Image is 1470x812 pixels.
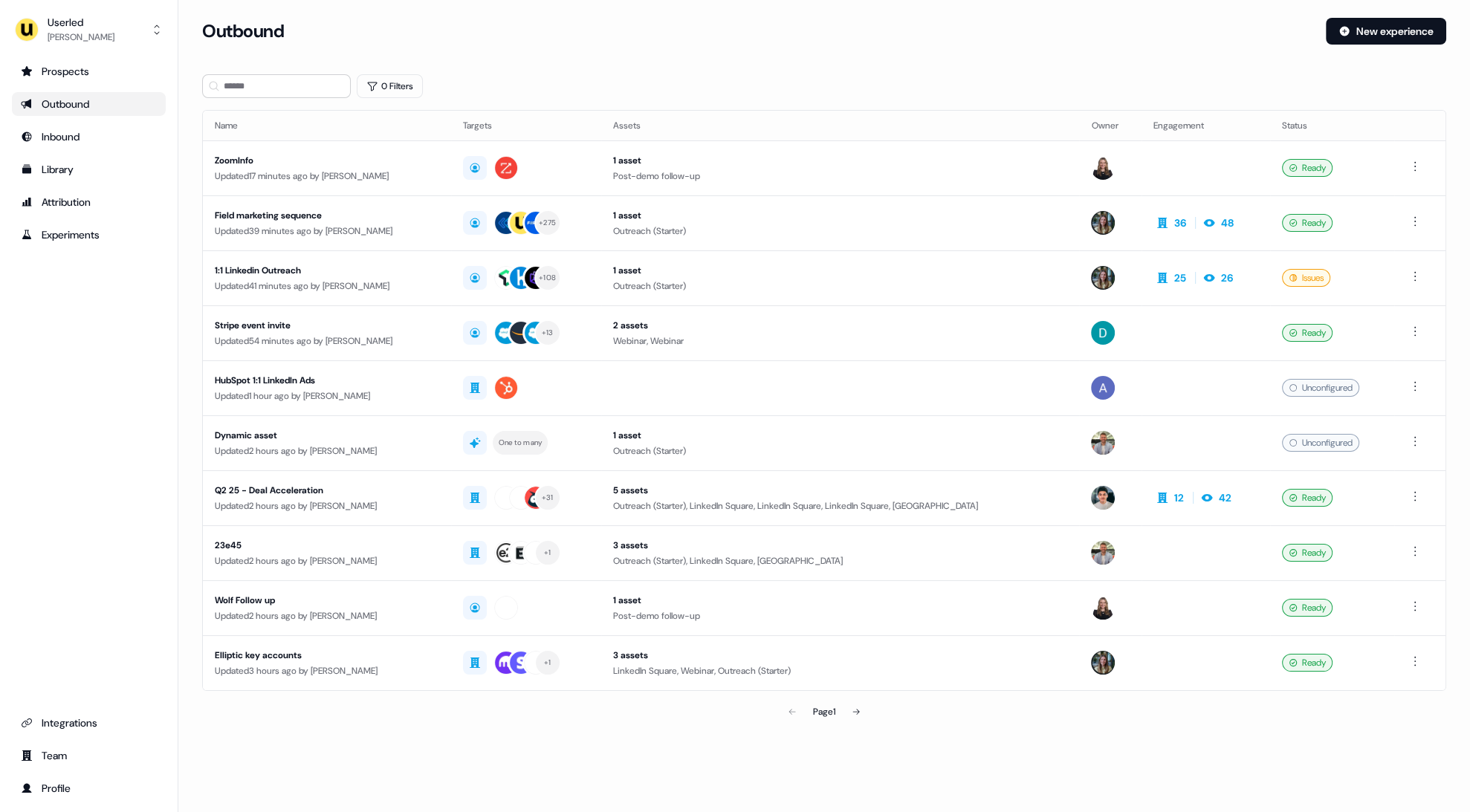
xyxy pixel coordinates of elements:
[215,224,439,238] div: Updated 39 minutes ago by [PERSON_NAME]
[21,162,157,177] div: Library
[215,318,439,333] div: Stripe event invite
[1282,434,1359,452] div: Unconfigured
[215,263,439,278] div: 1:1 Linkedin Outreach
[539,271,556,285] div: + 108
[613,498,1068,513] div: Outreach (Starter), LinkedIn Square, LinkedIn Square, LinkedIn Square, [GEOGRAPHIC_DATA]
[1174,490,1184,505] div: 12
[12,157,166,181] a: Go to templates
[21,129,157,144] div: Inbound
[1142,111,1269,140] th: Engagement
[357,74,423,98] button: 0 Filters
[12,223,166,247] a: Go to experiments
[21,227,157,242] div: Experiments
[21,195,157,210] div: Attribution
[613,648,1068,663] div: 3 assets
[1091,541,1115,565] img: Oliver
[1221,215,1234,230] div: 48
[1221,270,1233,285] div: 26
[215,538,439,553] div: 23e45
[613,153,1068,168] div: 1 asset
[215,373,439,388] div: HubSpot 1:1 LinkedIn Ads
[12,776,166,800] a: Go to profile
[1091,431,1115,455] img: Oliver
[1174,270,1186,285] div: 25
[1091,156,1115,180] img: Geneviève
[1219,490,1231,505] div: 42
[613,208,1068,223] div: 1 asset
[215,593,439,608] div: Wolf Follow up
[1091,486,1115,510] img: Vincent
[21,715,157,730] div: Integrations
[1091,211,1115,235] img: Charlotte
[1282,544,1333,562] div: Ready
[215,444,439,458] div: Updated 2 hours ago by [PERSON_NAME]
[215,428,439,443] div: Dynamic asset
[613,428,1068,443] div: 1 asset
[544,656,551,669] div: + 1
[215,389,439,403] div: Updated 1 hour ago by [PERSON_NAME]
[12,125,166,149] a: Go to Inbound
[203,111,451,140] th: Name
[1326,18,1446,45] button: New experience
[215,334,439,348] div: Updated 54 minutes ago by [PERSON_NAME]
[21,97,157,111] div: Outbound
[613,483,1068,498] div: 5 assets
[613,279,1068,293] div: Outreach (Starter)
[544,546,551,559] div: + 1
[1282,214,1333,232] div: Ready
[12,92,166,116] a: Go to outbound experience
[215,483,439,498] div: Q2 25 - Deal Acceleration
[1270,111,1394,140] th: Status
[451,111,601,140] th: Targets
[613,318,1068,333] div: 2 assets
[1282,599,1333,617] div: Ready
[1079,111,1142,140] th: Owner
[613,608,1068,623] div: Post-demo follow-up
[21,748,157,763] div: Team
[613,334,1068,348] div: Webinar, Webinar
[613,224,1068,238] div: Outreach (Starter)
[499,436,543,449] div: One to many
[539,216,556,230] div: + 275
[215,608,439,623] div: Updated 2 hours ago by [PERSON_NAME]
[21,781,157,796] div: Profile
[1282,159,1333,177] div: Ready
[215,498,439,513] div: Updated 2 hours ago by [PERSON_NAME]
[1091,651,1115,675] img: Charlotte
[813,704,835,719] div: Page 1
[12,744,166,767] a: Go to team
[215,553,439,568] div: Updated 2 hours ago by [PERSON_NAME]
[12,59,166,83] a: Go to prospects
[215,279,439,293] div: Updated 41 minutes ago by [PERSON_NAME]
[1282,654,1333,672] div: Ready
[12,12,166,48] button: Userled[PERSON_NAME]
[1282,324,1333,342] div: Ready
[1282,379,1359,397] div: Unconfigured
[613,553,1068,568] div: Outreach (Starter), LinkedIn Square, [GEOGRAPHIC_DATA]
[613,538,1068,553] div: 3 assets
[1282,489,1333,507] div: Ready
[12,190,166,214] a: Go to attribution
[613,263,1068,278] div: 1 asset
[215,648,439,663] div: Elliptic key accounts
[1091,376,1115,400] img: Aaron
[613,444,1068,458] div: Outreach (Starter)
[12,711,166,735] a: Go to integrations
[202,20,284,42] h3: Outbound
[601,111,1080,140] th: Assets
[613,169,1068,183] div: Post-demo follow-up
[542,491,554,504] div: + 31
[215,663,439,678] div: Updated 3 hours ago by [PERSON_NAME]
[613,593,1068,608] div: 1 asset
[1091,596,1115,620] img: Geneviève
[215,208,439,223] div: Field marketing sequence
[1174,215,1186,230] div: 36
[21,64,157,79] div: Prospects
[48,30,114,45] div: [PERSON_NAME]
[48,15,114,30] div: Userled
[1091,321,1115,345] img: David
[215,169,439,183] div: Updated 17 minutes ago by [PERSON_NAME]
[1282,269,1330,287] div: Issues
[1091,266,1115,290] img: Charlotte
[215,153,439,168] div: ZoomInfo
